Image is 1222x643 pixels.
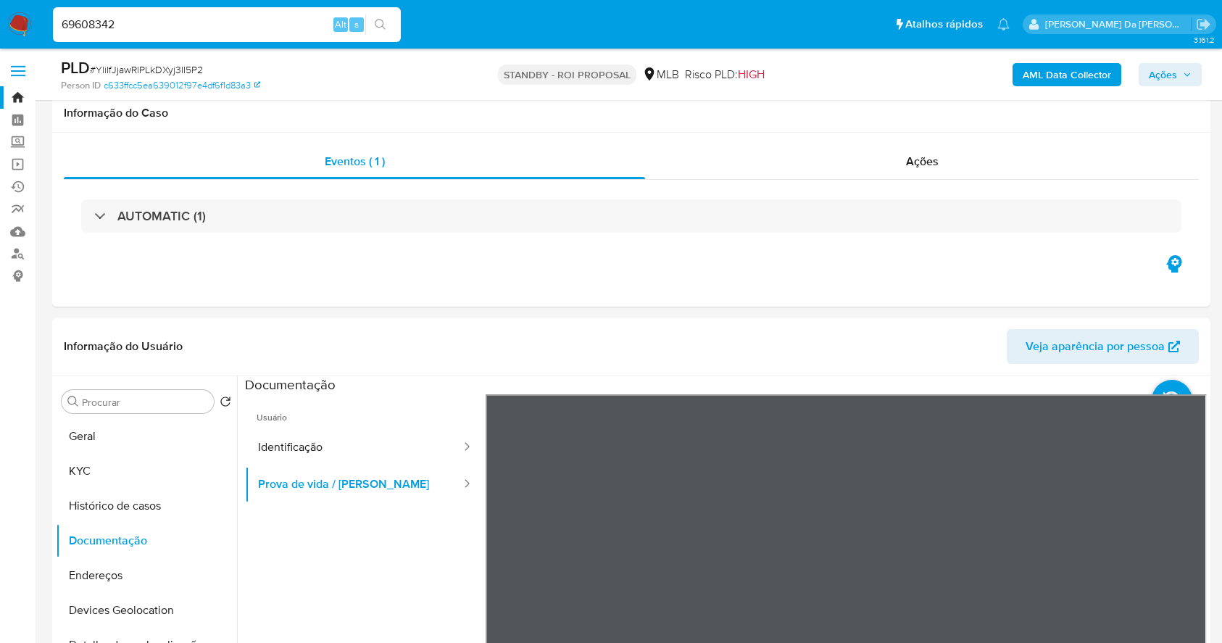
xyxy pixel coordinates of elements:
[61,79,101,92] b: Person ID
[498,65,636,85] p: STANDBY - ROI PROPOSAL
[117,208,206,224] h3: AUTOMATIC (1)
[905,17,983,32] span: Atalhos rápidos
[642,67,679,83] div: MLB
[1026,329,1165,364] span: Veja aparência por pessoa
[738,66,765,83] span: HIGH
[56,454,237,489] button: KYC
[685,67,765,83] span: Risco PLD:
[906,153,939,170] span: Ações
[997,18,1010,30] a: Notificações
[61,56,90,79] b: PLD
[90,62,203,77] span: # YliIfJjawRlPLkDXyj3II5P2
[354,17,359,31] span: s
[53,15,401,34] input: Pesquise usuários ou casos...
[365,14,395,35] button: search-icon
[56,593,237,628] button: Devices Geolocation
[220,396,231,412] button: Retornar ao pedido padrão
[82,396,208,409] input: Procurar
[1139,63,1202,86] button: Ações
[56,523,237,558] button: Documentação
[1023,63,1111,86] b: AML Data Collector
[56,419,237,454] button: Geral
[335,17,346,31] span: Alt
[1045,17,1192,31] p: patricia.varelo@mercadopago.com.br
[104,79,260,92] a: c633ffcc5ea639012f97e4df6f1d83a3
[56,558,237,593] button: Endereços
[64,106,1199,120] h1: Informação do Caso
[56,489,237,523] button: Histórico de casos
[1013,63,1121,86] button: AML Data Collector
[1007,329,1199,364] button: Veja aparência por pessoa
[81,199,1181,233] div: AUTOMATIC (1)
[64,339,183,354] h1: Informação do Usuário
[1149,63,1177,86] span: Ações
[325,153,385,170] span: Eventos ( 1 )
[1196,17,1211,32] a: Sair
[67,396,79,407] button: Procurar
